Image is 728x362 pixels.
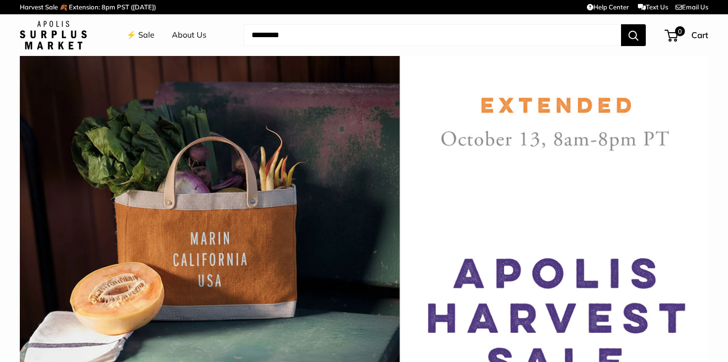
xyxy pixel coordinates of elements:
[666,27,708,43] a: 0 Cart
[587,3,629,11] a: Help Center
[20,21,87,50] img: Apolis: Surplus Market
[621,24,646,46] button: Search
[244,24,621,46] input: Search...
[172,28,207,43] a: About Us
[675,26,685,36] span: 0
[691,30,708,40] span: Cart
[638,3,668,11] a: Text Us
[676,3,708,11] a: Email Us
[126,28,155,43] a: ⚡️ Sale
